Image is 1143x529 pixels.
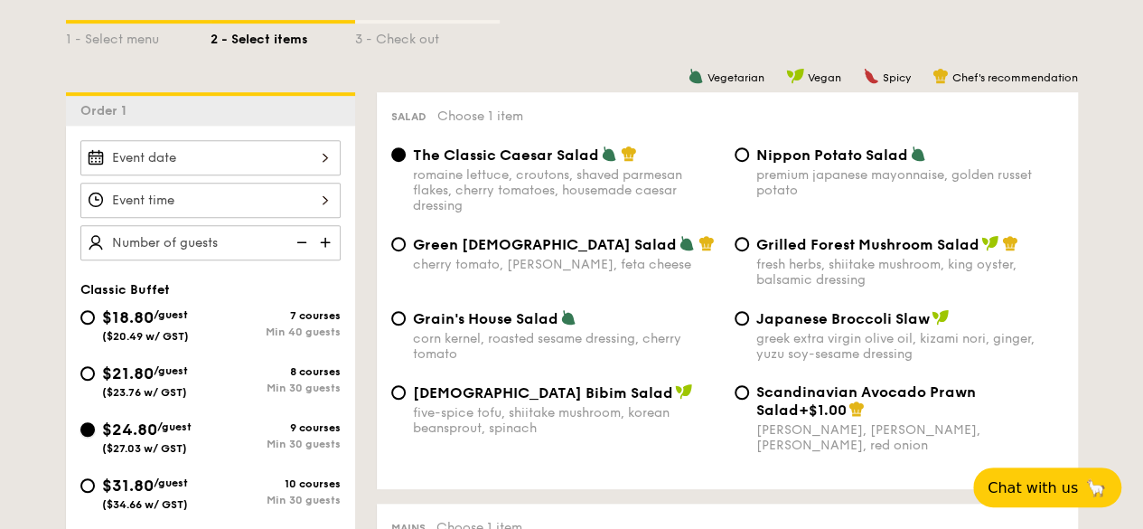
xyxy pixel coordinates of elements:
input: Green [DEMOGRAPHIC_DATA] Saladcherry tomato, [PERSON_NAME], feta cheese [391,237,406,251]
span: $31.80 [102,476,154,496]
span: Vegan [808,71,841,84]
span: /guest [154,364,188,377]
span: ($27.03 w/ GST) [102,442,187,455]
span: +$1.00 [799,401,847,419]
span: 🦙 [1085,477,1107,498]
div: Min 30 guests [211,494,341,506]
span: Grilled Forest Mushroom Salad [756,236,979,253]
div: five-spice tofu, shiitake mushroom, korean beansprout, spinach [413,405,720,436]
img: icon-vegetarian.fe4039eb.svg [560,309,576,326]
div: 1 - Select menu [66,24,211,49]
span: Vegetarian [707,71,764,84]
div: 3 - Check out [355,24,500,49]
input: Number of guests [80,225,341,260]
input: [DEMOGRAPHIC_DATA] Bibim Saladfive-spice tofu, shiitake mushroom, korean beansprout, spinach [391,385,406,400]
img: icon-chef-hat.a58ddaea.svg [1002,235,1018,251]
div: fresh herbs, shiitake mushroom, king oyster, balsamic dressing [756,257,1063,288]
span: ($23.76 w/ GST) [102,386,187,399]
div: 7 courses [211,309,341,322]
img: icon-vegan.f8ff3823.svg [981,235,999,251]
span: The Classic Caesar Salad [413,146,599,164]
input: $24.80/guest($27.03 w/ GST)9 coursesMin 30 guests [80,422,95,437]
button: Chat with us🦙 [973,468,1121,507]
span: /guest [154,308,188,321]
span: Japanese Broccoli Slaw [756,310,930,327]
img: icon-vegan.f8ff3823.svg [932,309,950,326]
div: corn kernel, roasted sesame dressing, cherry tomato [413,331,720,362]
div: 9 courses [211,421,341,434]
input: The Classic Caesar Saladromaine lettuce, croutons, shaved parmesan flakes, cherry tomatoes, house... [391,147,406,162]
img: icon-vegan.f8ff3823.svg [786,68,804,84]
input: Scandinavian Avocado Prawn Salad+$1.00[PERSON_NAME], [PERSON_NAME], [PERSON_NAME], red onion [735,385,749,400]
img: icon-vegetarian.fe4039eb.svg [910,146,926,162]
div: 10 courses [211,477,341,490]
input: $31.80/guest($34.66 w/ GST)10 coursesMin 30 guests [80,478,95,493]
img: icon-chef-hat.a58ddaea.svg [848,401,865,417]
img: icon-vegan.f8ff3823.svg [675,383,693,400]
span: Chef's recommendation [952,71,1078,84]
div: 8 courses [211,365,341,378]
span: Scandinavian Avocado Prawn Salad [756,383,976,419]
div: Min 40 guests [211,326,341,338]
span: $24.80 [102,420,157,439]
img: icon-chef-hat.a58ddaea.svg [932,68,949,84]
div: cherry tomato, [PERSON_NAME], feta cheese [413,257,720,272]
span: Salad [391,110,426,123]
span: Order 1 [80,103,134,118]
img: icon-vegetarian.fe4039eb.svg [679,235,695,251]
div: Min 30 guests [211,438,341,450]
input: Event time [80,183,341,218]
input: Grilled Forest Mushroom Saladfresh herbs, shiitake mushroom, king oyster, balsamic dressing [735,237,749,251]
span: /guest [154,477,188,489]
span: Choose 1 item [437,109,523,124]
input: Event date [80,140,341,175]
span: [DEMOGRAPHIC_DATA] Bibim Salad [413,384,673,401]
img: icon-add.58712e84.svg [314,225,341,260]
span: ($34.66 w/ GST) [102,498,188,511]
span: Nippon Potato Salad [756,146,908,164]
div: [PERSON_NAME], [PERSON_NAME], [PERSON_NAME], red onion [756,422,1063,453]
input: Japanese Broccoli Slawgreek extra virgin olive oil, kizami nori, ginger, yuzu soy-sesame dressing [735,311,749,326]
span: Classic Buffet [80,282,170,298]
input: Grain's House Saladcorn kernel, roasted sesame dressing, cherry tomato [391,311,406,326]
input: $18.80/guest($20.49 w/ GST)7 coursesMin 40 guests [80,310,95,325]
img: icon-spicy.37a8142b.svg [863,68,879,84]
div: Min 30 guests [211,382,341,394]
div: romaine lettuce, croutons, shaved parmesan flakes, cherry tomatoes, housemade caesar dressing [413,167,720,213]
span: $21.80 [102,364,154,383]
img: icon-vegetarian.fe4039eb.svg [688,68,704,84]
span: Chat with us [988,479,1078,496]
span: $18.80 [102,307,154,327]
input: $21.80/guest($23.76 w/ GST)8 coursesMin 30 guests [80,366,95,381]
span: Spicy [883,71,911,84]
div: greek extra virgin olive oil, kizami nori, ginger, yuzu soy-sesame dressing [756,331,1063,362]
span: Green [DEMOGRAPHIC_DATA] Salad [413,236,677,253]
img: icon-vegetarian.fe4039eb.svg [601,146,617,162]
img: icon-chef-hat.a58ddaea.svg [698,235,715,251]
img: icon-reduce.1d2dbef1.svg [286,225,314,260]
span: Grain's House Salad [413,310,558,327]
input: Nippon Potato Saladpremium japanese mayonnaise, golden russet potato [735,147,749,162]
span: ($20.49 w/ GST) [102,330,189,343]
div: premium japanese mayonnaise, golden russet potato [756,167,1063,198]
span: /guest [157,420,192,433]
div: 2 - Select items [211,24,355,49]
img: icon-chef-hat.a58ddaea.svg [621,146,637,162]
